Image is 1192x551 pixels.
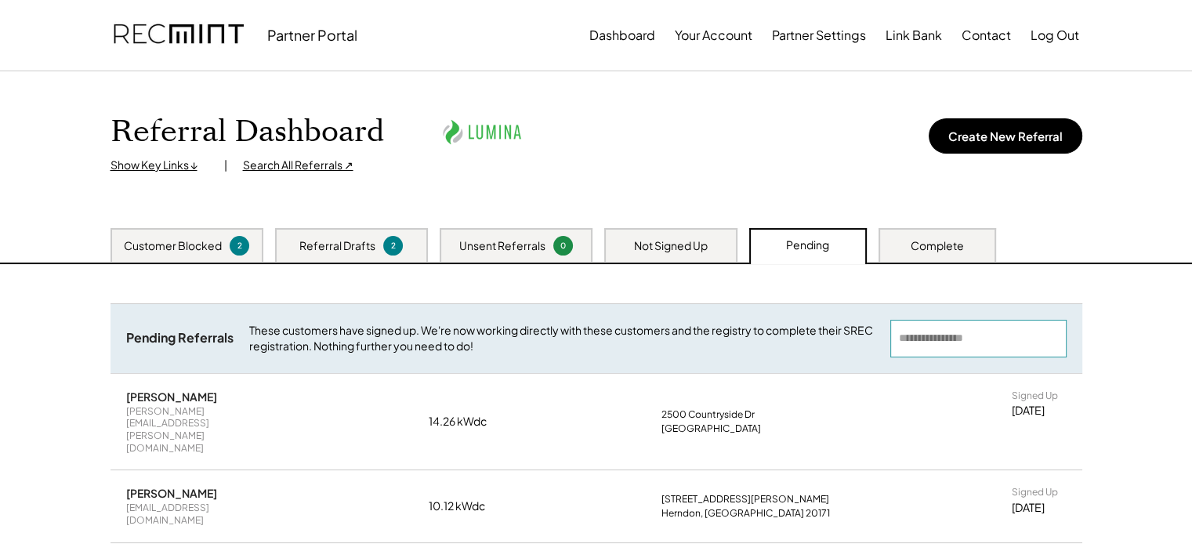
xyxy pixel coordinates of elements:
button: Your Account [675,20,752,51]
button: Log Out [1031,20,1079,51]
div: Not Signed Up [634,238,708,254]
div: Complete [911,238,964,254]
div: 2 [232,240,247,252]
div: Search All Referrals ↗ [243,158,353,173]
div: [PERSON_NAME][EMAIL_ADDRESS][PERSON_NAME][DOMAIN_NAME] [126,405,275,454]
button: Contact [962,20,1011,51]
div: 2500 Countryside Dr [661,408,755,421]
div: [DATE] [1011,403,1044,419]
div: Unsent Referrals [459,238,545,254]
div: Herndon, [GEOGRAPHIC_DATA] 20171 [661,507,830,520]
div: These customers have signed up. We're now working directly with these customers and the registry ... [249,323,875,353]
div: [EMAIL_ADDRESS][DOMAIN_NAME] [126,502,275,526]
div: [GEOGRAPHIC_DATA] [661,422,761,435]
h1: Referral Dashboard [111,114,384,150]
div: Signed Up [1011,486,1057,498]
div: 14.26 kWdc [429,414,507,430]
div: Show Key Links ↓ [111,158,208,173]
div: [DATE] [1011,500,1044,516]
div: Signed Up [1011,390,1057,402]
button: Create New Referral [929,118,1082,154]
div: [PERSON_NAME] [126,486,217,500]
div: Partner Portal [267,26,357,44]
div: Pending Referrals [126,330,234,346]
div: Referral Drafts [299,238,375,254]
img: recmint-logotype%403x.png [114,9,244,62]
div: [PERSON_NAME] [126,390,217,404]
button: Partner Settings [772,20,866,51]
img: lumina.png [439,111,525,154]
div: Customer Blocked [124,238,222,254]
div: | [224,158,227,173]
div: Pending [786,237,829,253]
div: 10.12 kWdc [429,498,507,514]
button: Dashboard [589,20,655,51]
div: 2 [386,240,400,252]
button: Link Bank [886,20,942,51]
div: 0 [556,240,571,252]
div: [STREET_ADDRESS][PERSON_NAME] [661,493,829,506]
